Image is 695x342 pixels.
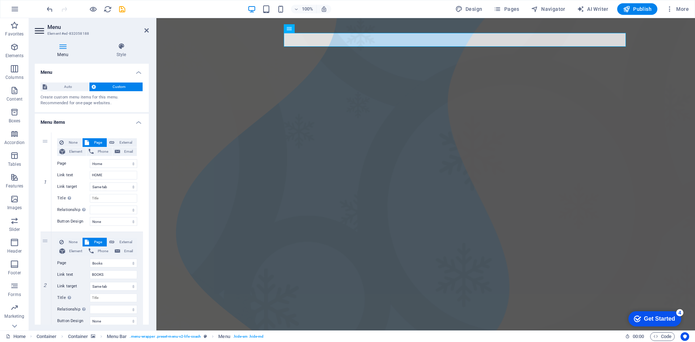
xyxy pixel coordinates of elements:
[57,159,90,168] label: Page
[574,3,611,15] button: AI Writer
[130,332,201,341] span: . menu-wrapper .preset-menu-v2-life-coach
[218,332,230,341] span: Click to select. Double-click to edit
[46,5,54,13] i: Undo: Change slogan (Ctrl+Z)
[37,332,264,341] nav: breadcrumb
[57,259,90,267] label: Page
[57,138,82,147] button: None
[452,3,485,15] div: Design (Ctrl+Alt+Y)
[96,147,110,156] span: Phone
[118,5,126,13] button: save
[107,138,137,147] button: External
[89,83,143,91] button: Custom
[57,194,90,203] label: Title
[638,334,639,339] span: :
[528,3,568,15] button: Navigator
[57,270,90,279] label: Link text
[21,8,52,14] div: Get Started
[35,43,94,58] h4: Menu
[117,238,135,246] span: External
[617,3,657,15] button: Publish
[47,24,149,30] h2: Menu
[452,3,485,15] button: Design
[4,140,25,145] p: Accordion
[57,305,90,314] label: Relationship
[625,332,644,341] h6: Session time
[90,194,137,203] input: Title
[321,6,327,12] i: On resize automatically adjust zoom level to fit chosen device.
[577,5,608,13] span: AI Writer
[57,182,90,191] label: Link target
[57,171,90,180] label: Link text
[57,147,86,156] button: Element
[57,317,90,325] label: Button Design
[494,5,519,13] span: Pages
[87,247,112,256] button: Phone
[89,5,97,13] button: Click here to leave preview mode and continue editing
[650,332,675,341] button: Code
[98,83,141,91] span: Custom
[91,238,105,246] span: Page
[5,75,24,80] p: Columns
[41,83,89,91] button: Auto
[122,247,135,256] span: Email
[57,217,90,226] label: Button Design
[113,147,137,156] button: Email
[67,147,84,156] span: Element
[9,227,20,232] p: Slider
[302,5,313,13] h6: 100%
[57,247,86,256] button: Element
[57,294,90,302] label: Title
[8,292,21,297] p: Forms
[633,332,644,341] span: 00 00
[37,332,57,341] span: Click to select. Double-click to edit
[66,238,80,246] span: None
[91,138,105,147] span: Page
[40,179,50,185] em: 1
[90,294,137,302] input: Title
[9,118,21,124] p: Boxes
[68,332,88,341] span: Click to select. Double-click to edit
[7,248,22,254] p: Header
[47,30,134,37] h3: Element #ed-832058188
[90,270,137,279] input: Link text...
[5,53,24,59] p: Elements
[8,161,21,167] p: Tables
[681,332,689,341] button: Usercentrics
[83,238,107,246] button: Page
[5,31,24,37] p: Favorites
[103,5,112,13] button: reload
[87,147,112,156] button: Phone
[66,138,80,147] span: None
[57,206,90,214] label: Relationship
[54,1,61,9] div: 4
[6,4,59,19] div: Get Started 4 items remaining, 20% complete
[91,334,95,338] i: This element contains a background
[35,64,149,77] h4: Menu
[49,83,87,91] span: Auto
[623,5,652,13] span: Publish
[653,332,671,341] span: Code
[117,138,135,147] span: External
[67,247,84,256] span: Element
[663,3,692,15] button: More
[45,5,54,13] button: undo
[531,5,565,13] span: Navigator
[7,96,22,102] p: Content
[90,171,137,180] input: Link text...
[40,282,50,288] em: 2
[6,332,26,341] a: Click to cancel selection. Double-click to open Pages
[7,205,22,211] p: Images
[291,5,317,13] button: 100%
[118,5,126,13] i: Save (Ctrl+S)
[113,247,137,256] button: Email
[94,43,149,58] h4: Style
[41,94,143,106] div: Create custom menu items for this menu. Recommended for one-page websites.
[455,5,483,13] span: Design
[491,3,522,15] button: Pages
[83,138,107,147] button: Page
[204,334,207,338] i: This element is a customizable preset
[6,183,23,189] p: Features
[8,270,21,276] p: Footer
[666,5,689,13] span: More
[57,238,82,246] button: None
